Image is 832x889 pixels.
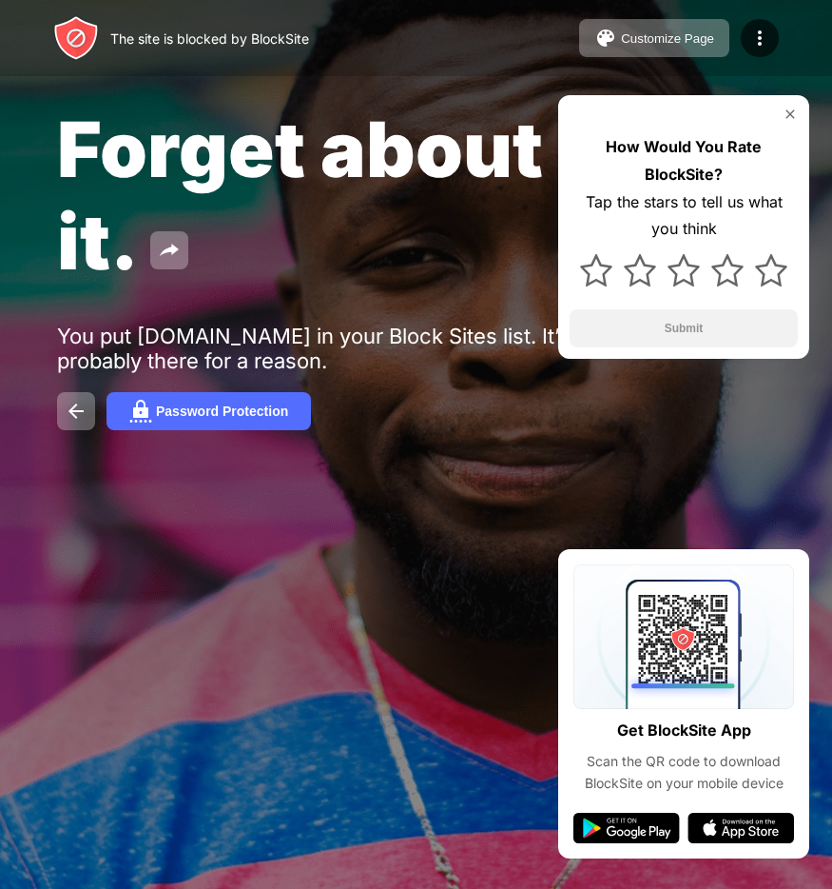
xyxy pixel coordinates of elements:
button: Submit [570,309,798,347]
img: back.svg [65,400,87,423]
img: star.svg [580,254,612,286]
div: Scan the QR code to download BlockSite on your mobile device [573,751,794,794]
button: Password Protection [106,392,311,430]
div: Get BlockSite App [617,717,751,744]
div: Password Protection [156,404,288,419]
img: password.svg [129,400,152,423]
img: qrcode.svg [573,564,794,709]
img: star.svg [624,254,656,286]
div: Customize Page [621,31,714,46]
img: star.svg [755,254,787,286]
img: rate-us-close.svg [783,107,798,122]
img: star.svg [668,254,700,286]
img: google-play.svg [573,813,680,843]
img: star.svg [711,254,744,286]
div: Tap the stars to tell us what you think [570,188,798,244]
div: The site is blocked by BlockSite [110,30,309,47]
span: Forget about it. [57,103,543,287]
div: How Would You Rate BlockSite? [570,133,798,188]
button: Customize Page [579,19,729,57]
img: share.svg [158,239,181,262]
img: pallet.svg [594,27,617,49]
img: app-store.svg [687,813,794,843]
img: header-logo.svg [53,15,99,61]
img: menu-icon.svg [748,27,771,49]
div: You put [DOMAIN_NAME] in your Block Sites list. It’s probably there for a reason. [57,324,645,373]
